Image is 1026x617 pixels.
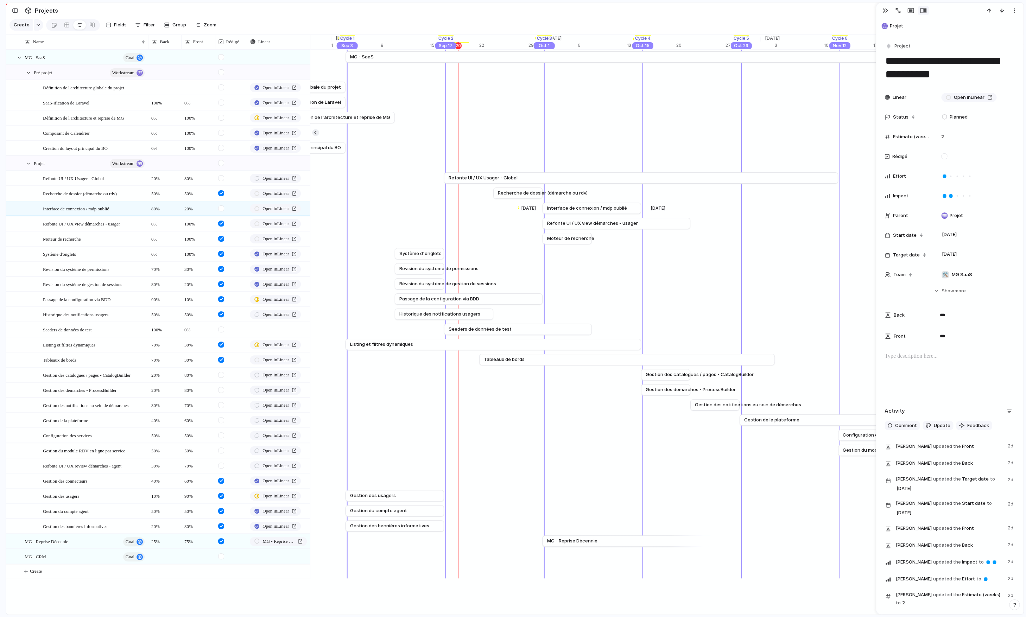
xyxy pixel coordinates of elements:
[940,230,959,239] span: [DATE]
[843,445,981,456] a: Gestion du module RDV en ligne par service
[1008,458,1015,466] span: 2d
[250,265,301,274] a: Open inLinear
[695,401,801,408] span: Gestion des notifications au sein de démarches
[148,383,181,394] span: 20%
[885,285,1015,297] button: Showmore
[435,42,456,49] div: Sep 17
[110,159,145,168] button: workstream
[43,325,92,333] span: Seeders de données de test
[885,421,920,430] button: Comment
[182,383,215,394] span: 80%
[399,279,439,289] a: Révision du système de gestion de sessions
[182,186,215,197] span: 50%
[843,447,938,454] span: Gestion du module RDV en ligne par service
[896,599,901,606] span: to
[894,312,905,319] span: Back
[148,428,181,439] span: 50%
[528,42,543,49] div: 29
[250,461,301,470] a: Open inLinear
[895,422,917,429] span: Comment
[43,492,79,500] span: Gestion des usagers
[633,35,652,42] div: Cycle 4
[43,114,124,122] span: Définition de l'architecture et reprise de MG
[123,552,145,561] button: goal
[775,42,824,49] div: 3
[950,212,963,219] span: Projet
[896,458,1003,468] span: Back
[893,252,920,259] span: Target date
[43,295,110,303] span: Passage de la configuration via BDD
[110,68,145,77] button: workstream
[250,295,301,304] a: Open inLinear
[262,508,289,515] span: Open in Linear
[182,368,215,379] span: 80%
[884,41,913,51] button: Project
[893,114,908,121] span: Status
[262,205,289,212] span: Open in Linear
[941,93,996,102] a: Open inLinear
[979,559,984,566] span: to
[43,144,108,152] span: Création du layout principal du BO
[331,35,355,42] span: [DATE]
[43,83,124,91] span: Définition de l'architecture globale du projet
[262,538,295,545] span: MG - Reprise Décennie
[262,296,289,303] span: Open in Linear
[43,310,108,318] span: Historique des notifications usagers
[455,42,462,49] div: 20
[148,368,181,379] span: 20%
[182,307,215,318] span: 50%
[43,341,95,349] span: Listing et filtres dynamiques
[148,474,181,485] span: 40%
[893,192,908,199] span: Impact
[182,171,215,182] span: 80%
[292,114,390,121] span: Définition de l'architecture et reprise de MG
[498,190,588,197] span: Recherche de dossier (démarche ou rdv)
[262,417,289,424] span: Open in Linear
[182,444,215,454] span: 50%
[250,476,301,485] a: Open inLinear
[262,447,289,454] span: Open in Linear
[250,113,301,122] a: Open inLinear
[148,413,181,424] span: 40%
[547,203,636,214] a: Interface de connexion / mdp oublié
[148,96,181,107] span: 100%
[893,173,906,180] span: Effort
[449,324,587,335] a: Seeders de données de test
[350,505,439,516] a: Gestion du compte agent
[350,490,439,501] a: Gestion des usagers
[893,212,908,219] span: Parent
[250,340,301,349] a: Open inLinear
[262,84,289,91] span: Open in Linear
[896,443,932,450] span: [PERSON_NAME]
[250,522,301,531] a: Open inLinear
[262,311,289,318] span: Open in Linear
[132,19,158,31] button: Filter
[938,133,947,140] span: 2
[950,114,968,121] span: Planned
[262,114,289,121] span: Open in Linear
[182,232,215,243] span: 100%
[547,536,707,546] a: MG - Reprise Décennie
[896,460,932,467] span: [PERSON_NAME]
[43,250,76,258] span: Système d'onglets
[182,277,215,288] span: 20%
[148,186,181,197] span: 50%
[1008,499,1015,508] span: 2d
[148,444,181,454] span: 50%
[250,446,301,455] a: Open inLinear
[43,280,122,288] span: Révision du système de gestion de sessions
[250,189,301,198] a: Open inLinear
[250,310,301,319] a: Open inLinear
[262,356,289,363] span: Open in Linear
[519,205,538,212] div: [DATE]
[744,416,799,424] span: Gestion de la plateforme
[250,355,301,364] a: Open inLinear
[262,145,289,152] span: Open in Linear
[182,323,215,333] span: 0%
[172,21,186,28] span: Group
[893,232,917,239] span: Start date
[250,83,301,92] a: Open inLinear
[182,413,215,424] span: 60%
[250,507,301,516] a: Open inLinear
[646,384,686,395] a: Gestion des démarches - ProcessBuilder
